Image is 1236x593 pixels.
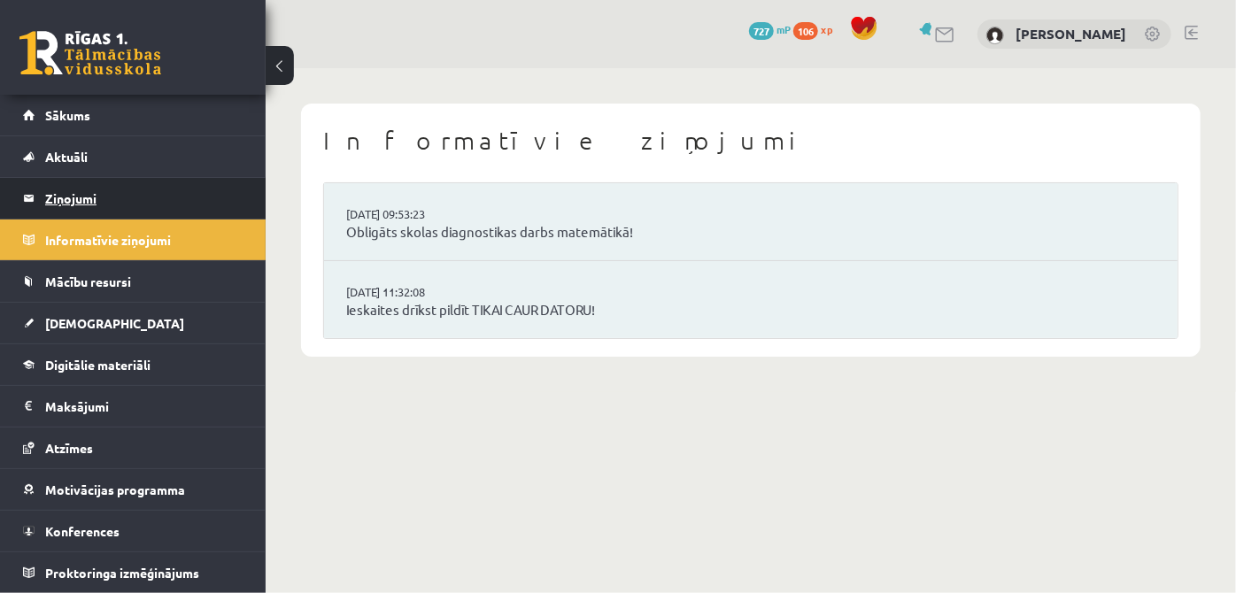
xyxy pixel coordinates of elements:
[1016,25,1126,42] a: [PERSON_NAME]
[821,22,832,36] span: xp
[45,523,120,539] span: Konferences
[45,315,184,331] span: [DEMOGRAPHIC_DATA]
[45,178,243,219] legend: Ziņojumi
[23,303,243,343] a: [DEMOGRAPHIC_DATA]
[23,344,243,385] a: Digitālie materiāli
[45,149,88,165] span: Aktuāli
[45,357,151,373] span: Digitālie materiāli
[346,205,479,223] a: [DATE] 09:53:23
[45,273,131,289] span: Mācību resursi
[23,511,243,551] a: Konferences
[323,126,1178,156] h1: Informatīvie ziņojumi
[346,222,1155,243] a: Obligāts skolas diagnostikas darbs matemātikā!
[23,469,243,510] a: Motivācijas programma
[23,427,243,468] a: Atzīmes
[793,22,818,40] span: 106
[749,22,774,40] span: 727
[749,22,791,36] a: 727 mP
[45,440,93,456] span: Atzīmes
[986,27,1004,44] img: Katrīna Krutikova
[23,178,243,219] a: Ziņojumi
[793,22,841,36] a: 106 xp
[23,219,243,260] a: Informatīvie ziņojumi
[23,95,243,135] a: Sākums
[23,261,243,302] a: Mācību resursi
[45,386,243,427] legend: Maksājumi
[23,136,243,177] a: Aktuāli
[45,107,90,123] span: Sākums
[45,481,185,497] span: Motivācijas programma
[45,565,199,581] span: Proktoringa izmēģinājums
[346,300,1155,320] a: Ieskaites drīkst pildīt TIKAI CAUR DATORU!
[19,31,161,75] a: Rīgas 1. Tālmācības vidusskola
[45,219,243,260] legend: Informatīvie ziņojumi
[23,552,243,593] a: Proktoringa izmēģinājums
[346,283,479,301] a: [DATE] 11:32:08
[23,386,243,427] a: Maksājumi
[776,22,791,36] span: mP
